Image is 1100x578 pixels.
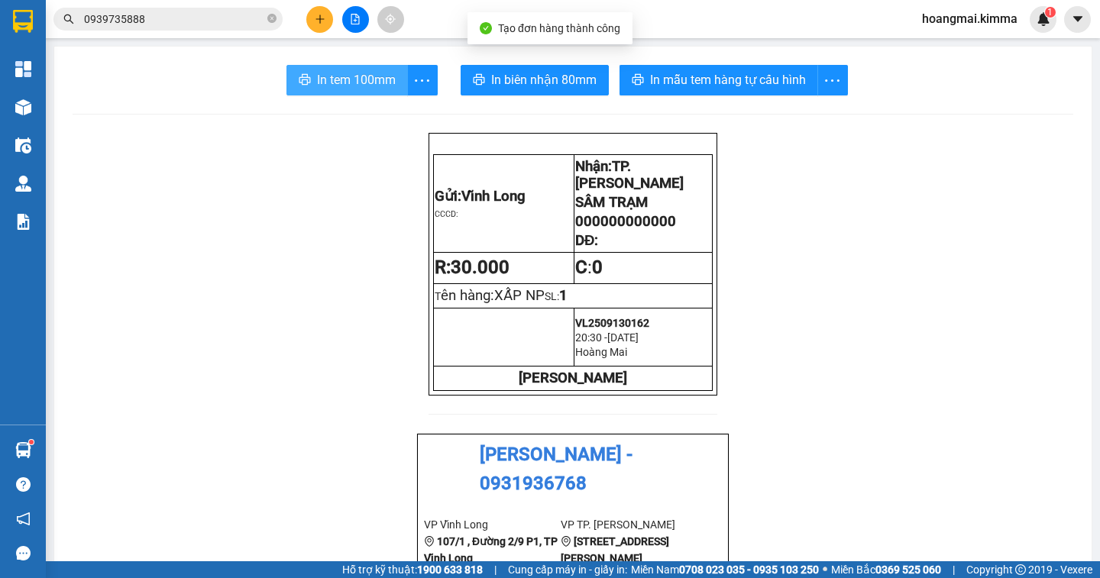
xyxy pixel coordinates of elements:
button: file-add [342,6,369,33]
img: warehouse-icon [15,442,31,458]
span: | [953,561,955,578]
span: Nhận: [575,158,684,192]
b: [STREET_ADDRESS][PERSON_NAME] [561,535,669,564]
span: 20:30 - [575,331,607,344]
span: Cung cấp máy in - giấy in: [508,561,627,578]
img: dashboard-icon [15,61,31,77]
span: Tạo đơn hàng thành công [498,22,620,34]
span: CCCD: [435,209,458,219]
input: Tìm tên, số ĐT hoặc mã đơn [84,11,264,27]
sup: 1 [29,440,34,444]
button: plus [306,6,333,33]
strong: [PERSON_NAME] [519,370,627,386]
span: plus [315,14,325,24]
span: 1 [559,287,568,304]
img: warehouse-icon [15,176,31,192]
strong: 0708 023 035 - 0935 103 250 [679,563,819,576]
span: question-circle [16,477,31,492]
button: printerIn biên nhận 80mm [461,65,609,95]
span: Vĩnh Long [461,188,526,205]
span: hoangmai.kimma [910,9,1030,28]
span: In mẫu tem hàng tự cấu hình [650,70,806,89]
sup: 1 [1045,7,1056,18]
span: message [16,546,31,560]
img: logo [435,318,473,357]
span: TP. [PERSON_NAME] [575,158,684,192]
span: Hỗ trợ kỹ thuật: [342,561,483,578]
span: notification [16,512,31,526]
span: SÂM TRẠM [575,194,648,211]
span: close-circle [267,12,277,27]
span: more [408,71,437,90]
span: : [575,257,603,278]
strong: R: [435,257,510,278]
span: 000000000000 [575,213,676,230]
span: Miền Bắc [831,561,941,578]
span: Hoàng Mai [575,346,627,358]
span: close-circle [267,14,277,23]
span: printer [473,73,485,88]
li: [PERSON_NAME] - 0931936768 [424,441,722,498]
li: VP Vĩnh Long [424,516,561,533]
span: DĐ: [575,232,598,249]
span: 1 [1047,7,1053,18]
span: 30.000 [451,257,510,278]
span: printer [299,73,311,88]
strong: 0369 525 060 [875,563,941,576]
img: logo-vxr [13,10,33,33]
img: logo.jpg [424,441,477,494]
span: 0 [592,257,603,278]
button: more [407,65,438,95]
span: SL: [545,290,559,302]
span: search [63,14,74,24]
button: printerIn mẫu tem hàng tự cấu hình [620,65,818,95]
button: printerIn tem 100mm [286,65,408,95]
span: copyright [1015,564,1026,575]
img: warehouse-icon [15,137,31,153]
span: caret-down [1071,12,1085,26]
li: VP TP. [PERSON_NAME] [561,516,697,533]
span: In tem 100mm [317,70,396,89]
span: [DATE] [607,331,639,344]
img: solution-icon [15,214,31,230]
img: icon-new-feature [1037,12,1050,26]
span: printer [632,73,644,88]
span: T [435,290,545,302]
span: environment [561,536,571,547]
span: check-circle [480,22,492,34]
span: environment [424,536,435,547]
span: ên hàng: [441,287,545,304]
span: VL2509130162 [575,317,649,329]
span: In biên nhận 80mm [491,70,597,89]
span: Gửi: [435,188,526,205]
strong: 1900 633 818 [417,563,483,576]
span: ⚪️ [823,567,827,573]
button: aim [377,6,404,33]
span: XẤP NP [494,287,545,304]
button: more [817,65,848,95]
button: caret-down [1064,6,1091,33]
span: | [494,561,497,578]
span: file-add [350,14,361,24]
img: warehouse-icon [15,99,31,115]
span: aim [385,14,396,24]
strong: C [575,257,587,278]
b: 107/1 , Đường 2/9 P1, TP Vĩnh Long [424,535,558,564]
span: Miền Nam [631,561,819,578]
span: more [818,71,847,90]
